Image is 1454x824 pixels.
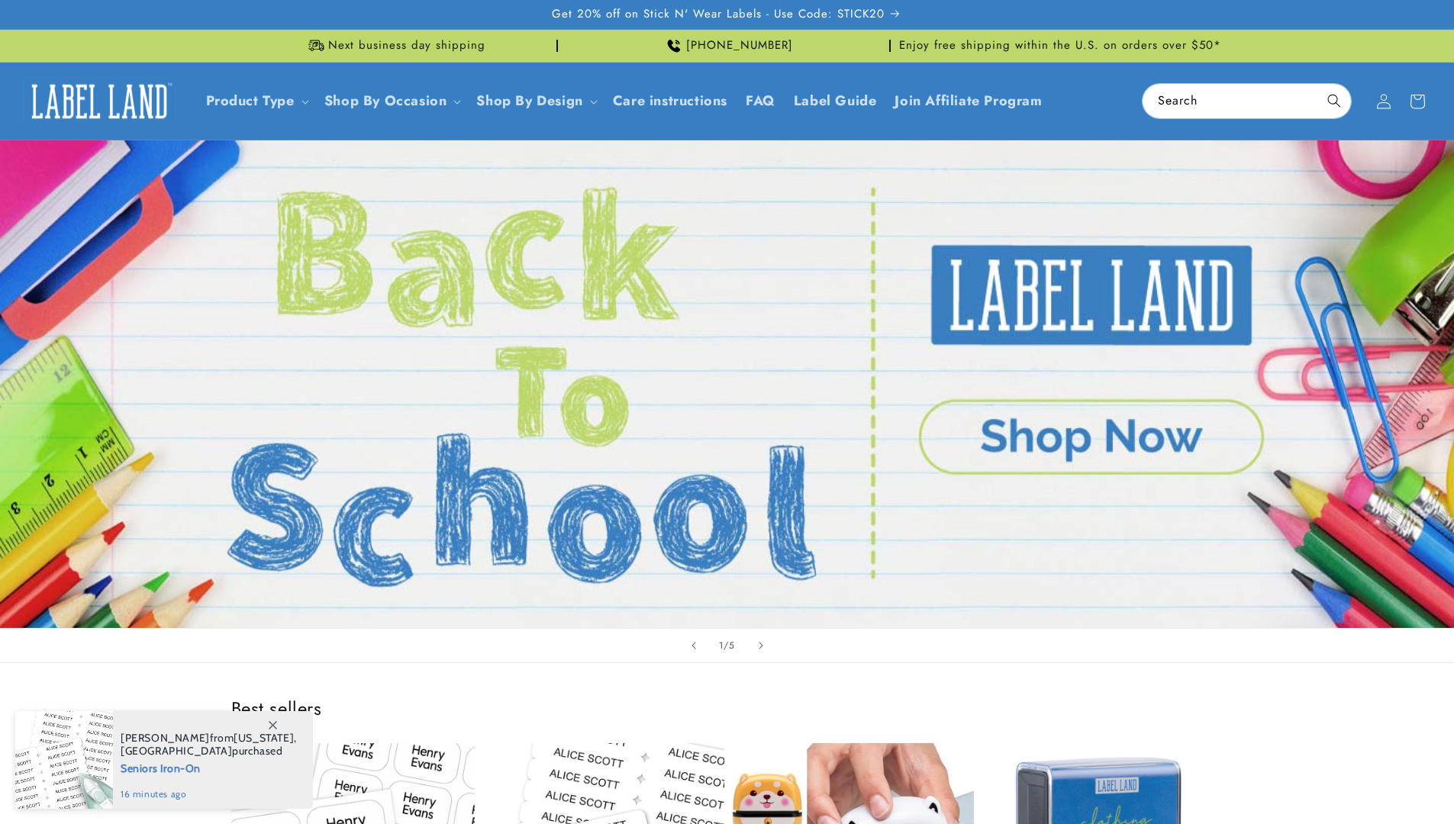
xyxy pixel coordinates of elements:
a: Label Guide [785,83,886,119]
button: Next slide [744,629,778,662]
iframe: Gorgias live chat messenger [1301,758,1439,809]
div: Announcement [564,30,891,62]
span: Get 20% off on Stick N' Wear Labels - Use Code: STICK20 [552,7,885,22]
span: Care instructions [613,92,727,110]
span: [GEOGRAPHIC_DATA] [121,744,232,758]
span: Join Affiliate Program [895,92,1042,110]
span: [PHONE_NUMBER] [686,38,793,53]
span: [US_STATE] [234,731,294,745]
span: 16 minutes ago [121,787,297,801]
button: Search [1317,84,1351,117]
span: from , purchased [121,732,297,758]
summary: Shop By Design [467,83,603,119]
span: Enjoy free shipping within the U.S. on orders over $50* [899,38,1221,53]
span: 1 [719,638,724,653]
span: / [724,638,729,653]
h2: Best sellers [231,697,1223,720]
span: FAQ [746,92,775,110]
img: Label Land [23,78,176,125]
span: [PERSON_NAME] [121,731,210,745]
button: Previous slide [677,629,711,662]
a: FAQ [737,83,785,119]
span: 5 [729,638,735,653]
span: Seniors Iron-On [121,758,297,777]
a: Care instructions [604,83,737,119]
div: Announcement [231,30,558,62]
div: Announcement [897,30,1223,62]
span: Label Guide [794,92,877,110]
a: Label Land [18,72,182,130]
summary: Product Type [197,83,315,119]
span: Shop By Occasion [324,92,447,110]
span: Next business day shipping [328,38,485,53]
a: Join Affiliate Program [885,83,1051,119]
a: Shop By Design [476,91,582,111]
summary: Shop By Occasion [315,83,468,119]
a: Product Type [206,91,295,111]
